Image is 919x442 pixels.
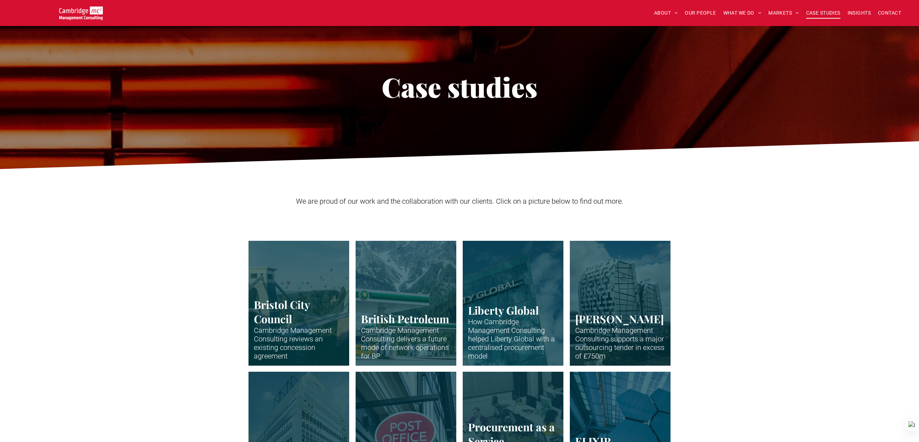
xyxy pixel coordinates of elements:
[803,7,844,19] a: CASE STUDIES
[681,7,719,19] a: OUR PEOPLE
[382,69,537,105] span: Case studies
[844,7,874,19] a: INSIGHTS
[651,7,682,19] a: ABOUT
[356,241,456,366] a: Close up of BP petrol station
[570,241,671,366] a: One of the major office buildings for Norton Rose
[720,7,765,19] a: WHAT WE DO
[59,6,103,20] img: Cambridge MC Logo
[463,241,563,366] a: Close-up of skyscraper with Liberty Global name
[59,7,103,15] a: Your Business Transformed | Cambridge Management Consulting
[296,197,623,205] span: We are proud of our work and the collaboration with our clients. Click on a picture below to find...
[874,7,905,19] a: CONTACT
[765,7,802,19] a: MARKETS
[248,241,349,366] a: Clifton suspension bridge in Bristol with many hot air balloons over the trees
